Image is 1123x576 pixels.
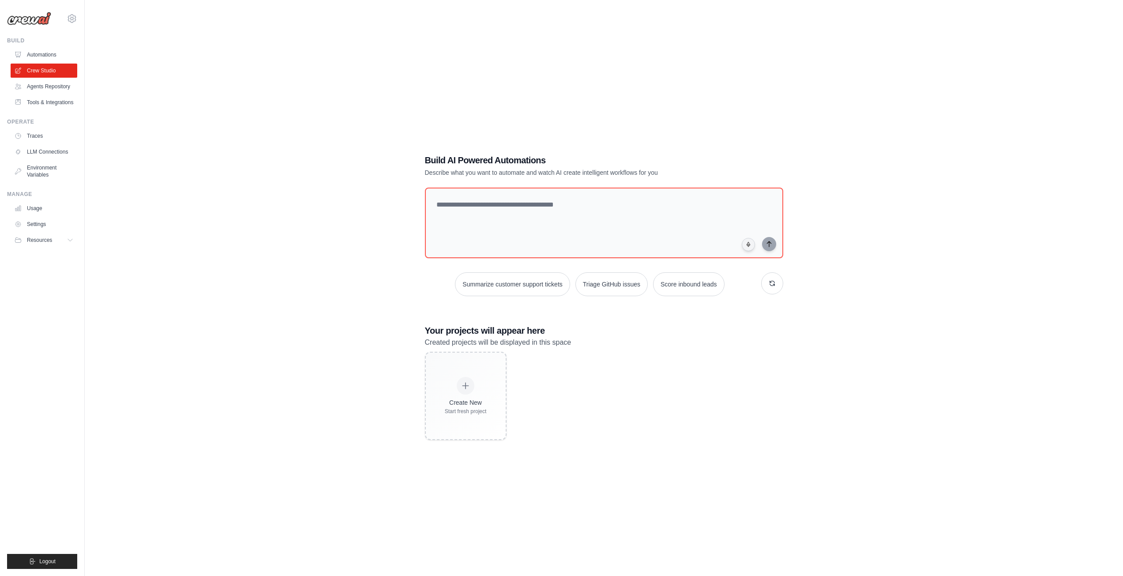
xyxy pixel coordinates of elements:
[445,398,487,407] div: Create New
[11,217,77,231] a: Settings
[11,161,77,182] a: Environment Variables
[761,272,783,294] button: Get new suggestions
[7,118,77,125] div: Operate
[445,408,487,415] div: Start fresh project
[11,64,77,78] a: Crew Studio
[11,95,77,109] a: Tools & Integrations
[425,337,783,348] p: Created projects will be displayed in this space
[11,145,77,159] a: LLM Connections
[11,129,77,143] a: Traces
[425,168,721,177] p: Describe what you want to automate and watch AI create intelligent workflows for you
[7,12,51,25] img: Logo
[11,233,77,247] button: Resources
[425,324,783,337] h3: Your projects will appear here
[11,48,77,62] a: Automations
[39,558,56,565] span: Logout
[742,238,755,251] button: Click to speak your automation idea
[653,272,725,296] button: Score inbound leads
[575,272,648,296] button: Triage GitHub issues
[455,272,570,296] button: Summarize customer support tickets
[7,554,77,569] button: Logout
[7,37,77,44] div: Build
[7,191,77,198] div: Manage
[27,237,52,244] span: Resources
[11,201,77,215] a: Usage
[11,79,77,94] a: Agents Repository
[425,154,721,166] h1: Build AI Powered Automations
